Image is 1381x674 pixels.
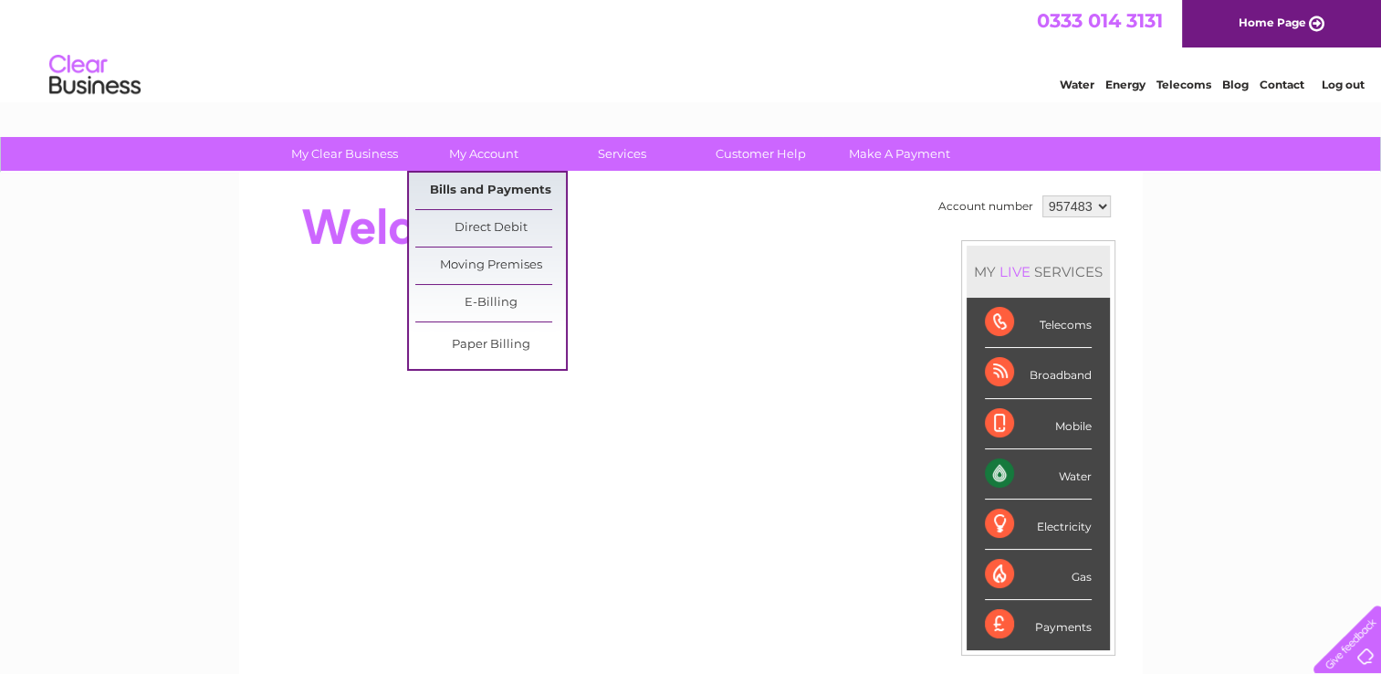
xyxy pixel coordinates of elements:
div: MY SERVICES [967,246,1110,298]
div: Telecoms [985,298,1092,348]
a: Water [1060,78,1094,91]
a: Energy [1105,78,1146,91]
div: Gas [985,550,1092,600]
a: Telecoms [1156,78,1211,91]
a: Log out [1321,78,1364,91]
a: My Account [408,137,559,171]
a: Bills and Payments [415,173,566,209]
div: Electricity [985,500,1092,550]
a: Services [547,137,697,171]
a: Make A Payment [824,137,975,171]
div: Broadband [985,348,1092,398]
a: Paper Billing [415,327,566,363]
div: LIVE [996,263,1034,280]
div: Payments [985,600,1092,649]
a: Contact [1260,78,1304,91]
div: Mobile [985,399,1092,449]
div: Water [985,449,1092,500]
a: Blog [1222,78,1249,91]
a: My Clear Business [269,137,420,171]
a: 0333 014 3131 [1037,9,1163,32]
a: Customer Help [685,137,836,171]
a: Direct Debit [415,210,566,247]
img: logo.png [48,47,141,103]
a: E-Billing [415,285,566,321]
td: Account number [934,191,1038,222]
div: Clear Business is a trading name of Verastar Limited (registered in [GEOGRAPHIC_DATA] No. 3667643... [260,10,1123,89]
a: Moving Premises [415,247,566,284]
